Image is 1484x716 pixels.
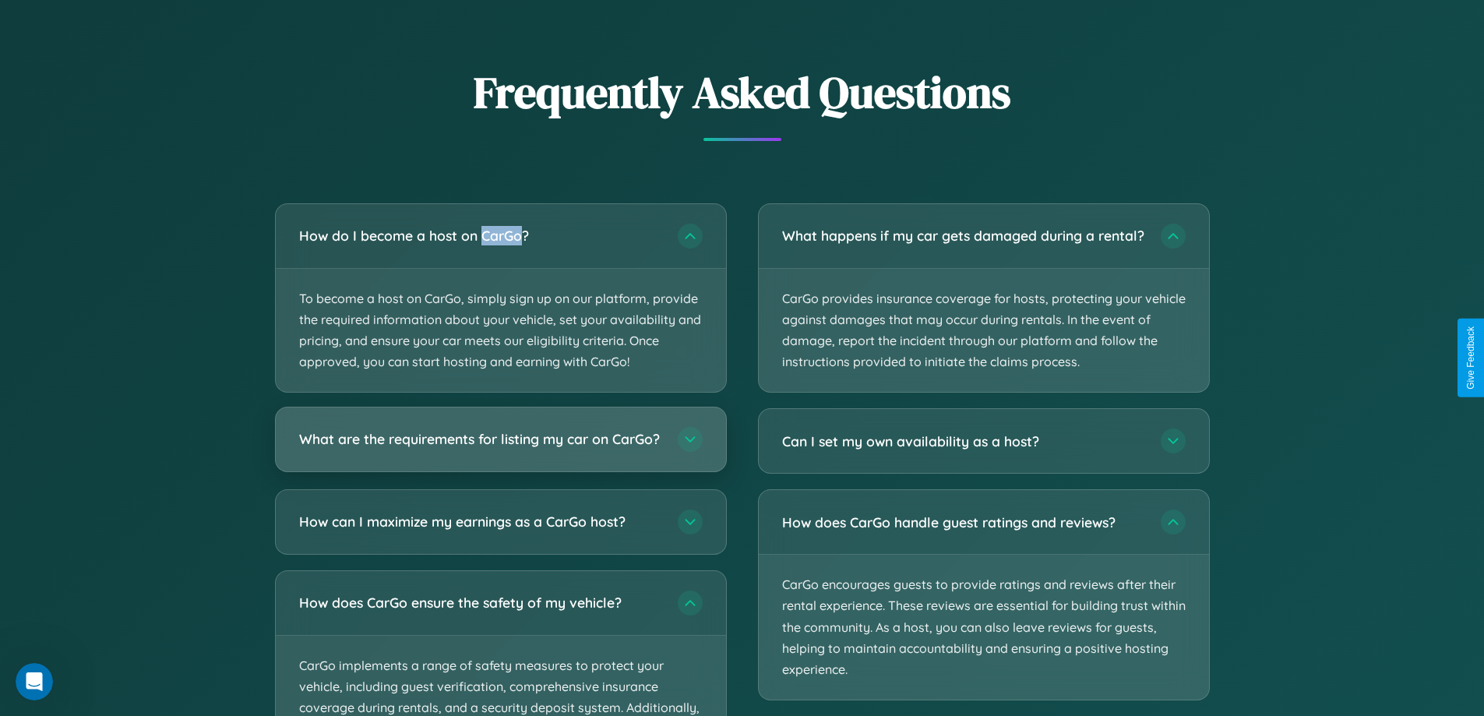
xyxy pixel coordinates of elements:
h3: What happens if my car gets damaged during a rental? [782,226,1145,245]
p: To become a host on CarGo, simply sign up on our platform, provide the required information about... [276,269,726,393]
h3: How does CarGo handle guest ratings and reviews? [782,513,1145,532]
h3: How do I become a host on CarGo? [299,226,662,245]
div: Give Feedback [1465,326,1476,390]
h3: Can I set my own availability as a host? [782,432,1145,451]
h2: Frequently Asked Questions [275,62,1210,122]
p: CarGo encourages guests to provide ratings and reviews after their rental experience. These revie... [759,555,1209,700]
h3: How can I maximize my earnings as a CarGo host? [299,513,662,532]
p: CarGo provides insurance coverage for hosts, protecting your vehicle against damages that may occ... [759,269,1209,393]
h3: How does CarGo ensure the safety of my vehicle? [299,594,662,613]
iframe: Intercom live chat [16,663,53,700]
h3: What are the requirements for listing my car on CarGo? [299,430,662,450]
